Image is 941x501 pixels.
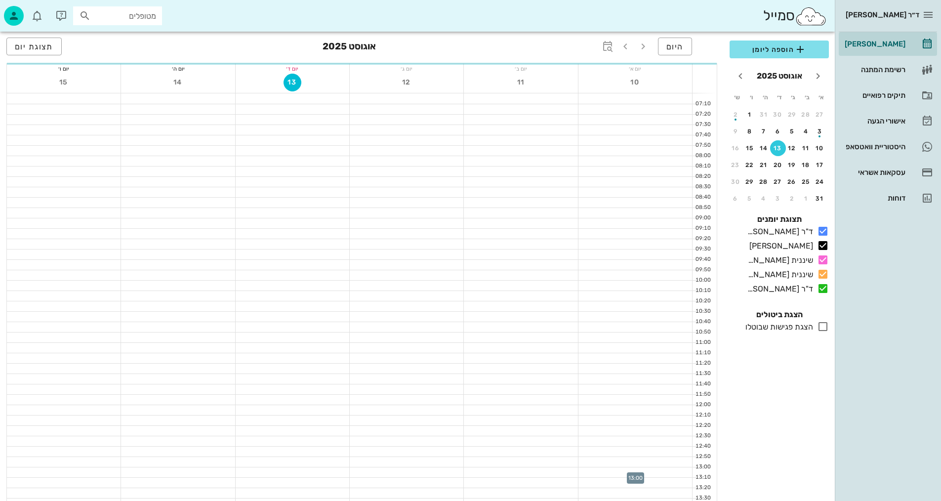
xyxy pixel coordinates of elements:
[753,66,806,86] button: אוגוסט 2025
[693,141,713,150] div: 07:50
[756,191,772,207] button: 4
[812,195,828,202] div: 31
[6,38,62,55] button: תצוגת יום
[798,128,814,135] div: 4
[578,64,692,74] div: יום א׳
[693,411,713,419] div: 12:10
[398,74,415,91] button: 12
[55,78,73,86] span: 15
[743,254,813,266] div: שיננית [PERSON_NAME]
[812,174,828,190] button: 24
[693,245,713,253] div: 09:30
[812,157,828,173] button: 17
[787,89,800,106] th: ג׳
[728,157,743,173] button: 23
[693,100,713,108] div: 07:10
[812,140,828,156] button: 10
[745,240,813,252] div: [PERSON_NAME]
[626,78,644,86] span: 10
[350,64,463,74] div: יום ג׳
[770,191,786,207] button: 3
[812,111,828,118] div: 27
[742,178,758,185] div: 29
[693,162,713,170] div: 08:10
[798,145,814,152] div: 11
[728,107,743,123] button: 2
[121,64,235,74] div: יום ה׳
[784,157,800,173] button: 19
[809,67,827,85] button: חודש שעבר
[693,453,713,461] div: 12:50
[756,111,772,118] div: 31
[169,74,187,91] button: 14
[693,287,713,295] div: 10:10
[742,145,758,152] div: 15
[798,111,814,118] div: 28
[728,124,743,139] button: 9
[693,235,713,243] div: 09:20
[770,174,786,190] button: 27
[742,191,758,207] button: 5
[784,128,800,135] div: 5
[798,107,814,123] button: 28
[756,195,772,202] div: 4
[770,107,786,123] button: 30
[693,297,713,305] div: 10:20
[737,43,821,55] span: הוספה ליומן
[693,338,713,347] div: 11:00
[693,318,713,326] div: 10:40
[742,140,758,156] button: 15
[728,178,743,185] div: 30
[784,174,800,190] button: 26
[770,124,786,139] button: 6
[843,91,905,99] div: תיקים רפואיים
[742,162,758,168] div: 22
[693,152,713,160] div: 08:00
[770,162,786,168] div: 20
[759,89,772,106] th: ה׳
[55,74,73,91] button: 15
[839,58,937,82] a: רשימת המתנה
[693,390,713,399] div: 11:50
[839,83,937,107] a: תיקים רפואיים
[839,186,937,210] a: דוחות
[812,162,828,168] div: 17
[843,40,905,48] div: [PERSON_NAME]
[693,359,713,368] div: 11:20
[770,111,786,118] div: 30
[784,178,800,185] div: 26
[693,224,713,233] div: 09:10
[284,74,301,91] button: 13
[756,145,772,152] div: 14
[742,157,758,173] button: 22
[784,145,800,152] div: 12
[795,6,827,26] img: SmileCloud logo
[693,110,713,119] div: 07:20
[693,255,713,264] div: 09:40
[843,194,905,202] div: דוחות
[658,38,692,55] button: היום
[398,78,415,86] span: 12
[784,162,800,168] div: 19
[741,321,813,333] div: הצגת פגישות שבוטלו
[728,140,743,156] button: 16
[798,140,814,156] button: 11
[693,463,713,471] div: 13:00
[284,78,301,86] span: 13
[770,140,786,156] button: 13
[812,124,828,139] button: 3
[812,128,828,135] div: 3
[798,178,814,185] div: 25
[743,269,813,281] div: שיננית [PERSON_NAME]
[693,484,713,492] div: 13:20
[512,78,530,86] span: 11
[693,276,713,285] div: 10:00
[626,74,644,91] button: 10
[756,157,772,173] button: 21
[770,128,786,135] div: 6
[693,421,713,430] div: 12:20
[728,162,743,168] div: 23
[730,213,829,225] h4: תצוגת יומנים
[798,195,814,202] div: 1
[464,64,577,74] div: יום ב׳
